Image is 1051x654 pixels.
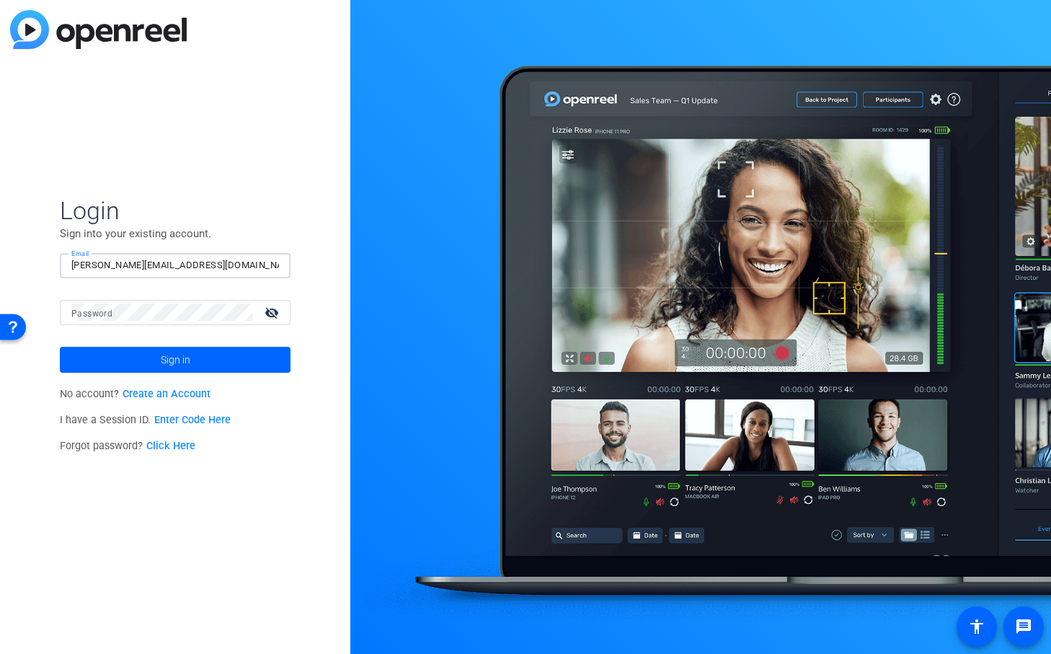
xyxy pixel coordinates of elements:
[161,342,190,378] span: Sign in
[60,226,291,242] p: Sign into your existing account.
[123,388,210,400] a: Create an Account
[968,618,985,635] mat-icon: accessibility
[60,414,231,426] span: I have a Session ID.
[71,249,89,257] mat-label: Email
[146,440,195,452] a: Click Here
[256,302,291,323] mat-icon: visibility_off
[71,309,112,319] mat-label: Password
[60,347,291,373] button: Sign in
[60,388,210,400] span: No account?
[10,10,187,49] img: blue-gradient.svg
[60,440,195,452] span: Forgot password?
[71,257,279,274] input: Enter Email Address
[154,414,231,426] a: Enter Code Here
[1015,618,1032,635] mat-icon: message
[60,195,291,226] span: Login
